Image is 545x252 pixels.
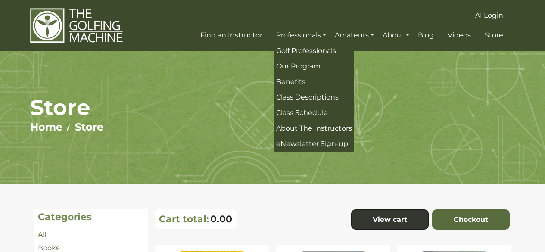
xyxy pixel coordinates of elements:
[448,31,471,39] span: Videos
[274,90,354,105] a: Class Descriptions
[30,94,515,121] h1: Store
[418,31,434,39] span: Blog
[30,121,62,133] a: Home
[274,43,354,59] a: Golf Professionals
[159,213,209,225] p: Cart total:
[333,28,376,43] a: Amateurs
[38,212,144,223] h4: Categories
[274,136,354,152] a: eNewsletter Sign-up
[416,28,436,43] a: Blog
[276,124,352,132] span: About The Instructors
[274,28,328,43] a: Professionals
[432,209,510,230] a: Checkout
[210,213,232,225] span: 0.00
[473,8,505,23] a: AI Login
[475,11,503,19] span: AI Login
[483,28,505,43] a: Store
[276,47,336,55] span: Golf Professionals
[198,28,265,43] a: Find an Instructor
[445,28,473,43] a: Videos
[276,93,339,101] span: Class Descriptions
[485,31,503,39] span: Store
[351,209,429,230] a: View cart
[276,62,321,70] span: Our Program
[274,43,354,152] ul: Professionals
[274,59,354,74] a: Our Program
[38,230,46,239] a: All
[276,140,348,148] span: eNewsletter Sign-up
[276,109,328,117] span: Class Schedule
[380,28,411,43] a: About
[30,8,123,44] img: The Golfing Machine
[276,78,305,86] span: Benefits
[274,74,354,90] a: Benefits
[75,121,103,133] a: Store
[38,244,59,252] a: Books
[274,105,354,121] a: Class Schedule
[274,121,354,136] a: About The Instructors
[200,31,262,39] span: Find an Instructor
